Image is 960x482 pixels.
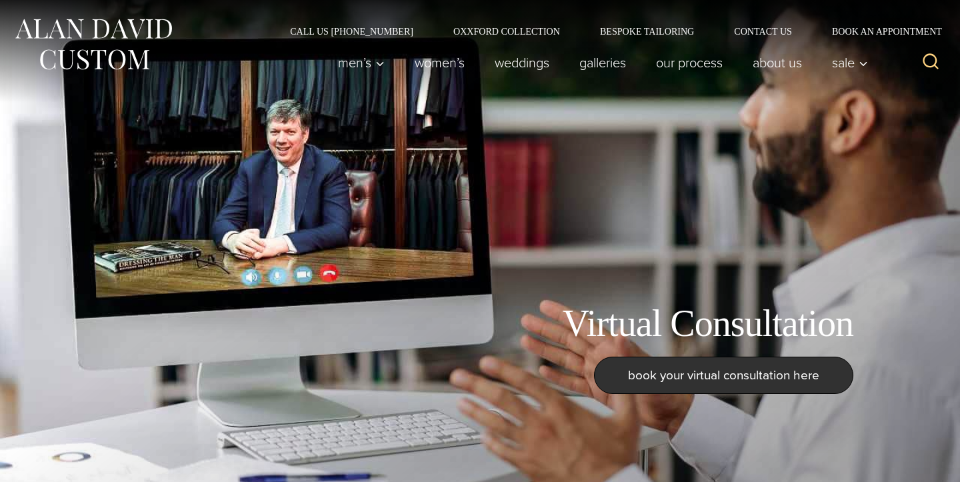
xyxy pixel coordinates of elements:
a: Bespoke Tailoring [580,27,714,36]
span: Men’s [338,56,385,69]
span: book your virtual consultation here [628,365,819,385]
a: Women’s [400,49,480,76]
button: View Search Form [915,47,947,79]
a: Call Us [PHONE_NUMBER] [270,27,433,36]
a: Book an Appointment [812,27,947,36]
a: Contact Us [714,27,812,36]
h1: Virtual Consultation [563,301,853,346]
a: book your virtual consultation here [594,357,853,394]
a: Our Process [641,49,738,76]
a: weddings [480,49,565,76]
nav: Secondary Navigation [270,27,947,36]
a: Galleries [565,49,641,76]
a: About Us [738,49,817,76]
span: Sale [832,56,868,69]
img: Alan David Custom [13,15,173,74]
a: Oxxford Collection [433,27,580,36]
nav: Primary Navigation [323,49,875,76]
